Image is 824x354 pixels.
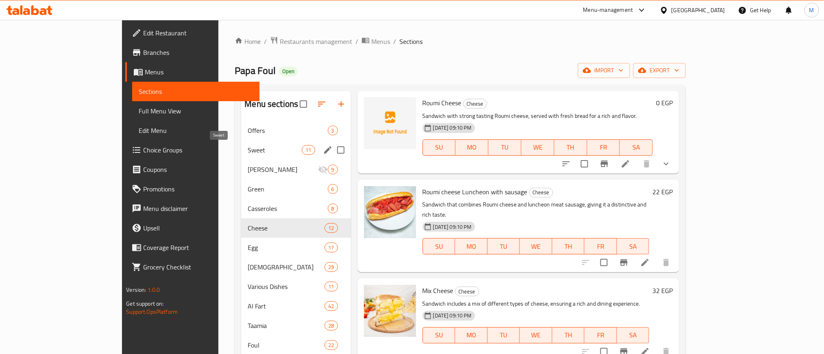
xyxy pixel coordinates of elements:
p: Sandwich that combines Roumi cheese and luncheon meat sausage, giving it a distinctive and rich t... [423,200,650,220]
span: Menus [371,37,390,46]
img: Roumi cheese Luncheon with sausage [364,186,416,238]
div: items [325,321,338,330]
svg: Inactive section [318,165,328,174]
button: TU [488,327,520,343]
span: Menu disclaimer [143,204,253,213]
button: TH [552,327,585,343]
nav: breadcrumb [235,36,686,47]
span: 28 [325,322,337,330]
img: Mix Cheese [364,285,416,337]
a: Restaurants management [270,36,352,47]
span: 6 [328,185,338,193]
span: Full Menu View [139,106,253,116]
span: 12 [325,224,337,232]
span: Cheese [456,287,479,296]
span: Get support on: [126,298,163,309]
span: Sections [139,87,253,96]
div: Taamia Patties [248,165,318,174]
p: Sandwich with strong tasting Roumi cheese, served with fresh bread for a rich and flavor. [423,111,653,121]
p: Sandwich includes a mix of different types of cheese, ensuring a rich and dining experience. [423,299,650,309]
div: Cheese [463,99,487,109]
span: Roumi cheese Luncheon with sausage [423,186,528,198]
div: Green6 [241,179,351,199]
span: 8 [328,205,338,213]
span: 22 [325,341,337,349]
div: items [325,243,338,252]
div: items [325,262,338,272]
div: [GEOGRAPHIC_DATA] [671,6,725,15]
span: Green [248,184,327,194]
a: Edit menu item [621,159,630,169]
span: Offers [248,126,327,135]
span: FR [591,141,617,153]
span: MO [459,141,485,153]
img: Roumi Cheese [364,97,416,149]
button: WE [521,139,554,156]
span: 29 [325,263,337,271]
button: delete [656,253,676,272]
span: Various Dishes [248,282,325,291]
span: Version: [126,285,146,295]
span: FR [588,329,614,341]
div: items [325,340,338,350]
button: Branch-specific-item [614,253,634,272]
button: SU [423,238,455,254]
span: [DATE] 09:10 PM [430,312,475,319]
a: Promotions [125,179,259,199]
span: SA [623,141,650,153]
span: FR [588,241,614,252]
span: SU [426,329,452,341]
button: export [633,63,686,78]
span: Coupons [143,165,253,174]
span: SU [426,141,453,153]
div: [DEMOGRAPHIC_DATA]29 [241,257,351,277]
span: Select to update [576,155,593,172]
button: Add section [331,94,351,114]
span: [DATE] 09:10 PM [430,223,475,231]
button: delete [637,154,656,174]
button: TH [554,139,587,156]
span: Coverage Report [143,243,253,252]
span: 3 [328,127,338,135]
div: Egg17 [241,238,351,257]
span: [PERSON_NAME] [248,165,318,174]
span: Edit Menu [139,126,253,135]
span: Cheese [248,223,325,233]
div: Al Fart [248,301,325,311]
div: Taamia28 [241,316,351,335]
button: FR [584,238,617,254]
span: Foul [248,340,325,350]
span: Open [279,68,298,75]
div: Cheese [455,287,479,296]
span: Choice Groups [143,145,253,155]
span: 9 [328,166,338,174]
span: Mix Cheese [423,285,453,297]
button: FR [587,139,620,156]
span: WE [523,329,549,341]
button: MO [455,327,488,343]
a: Menu disclaimer [125,199,259,218]
span: 11 [325,283,337,291]
span: Branches [143,48,253,57]
span: Upsell [143,223,253,233]
a: Edit Restaurant [125,23,259,43]
span: Cheese [530,188,553,197]
span: Promotions [143,184,253,194]
button: MO [456,139,488,156]
h6: 22 EGP [652,186,673,198]
span: TU [491,329,517,341]
span: MO [458,329,484,341]
span: Restaurants management [280,37,352,46]
div: items [328,165,338,174]
div: Taamia [248,321,325,330]
h6: 0 EGP [656,97,673,109]
a: Sections [132,82,259,101]
div: Menu-management [583,5,633,15]
a: Coverage Report [125,238,259,257]
div: items [325,301,338,311]
li: / [264,37,267,46]
span: TU [492,141,518,153]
